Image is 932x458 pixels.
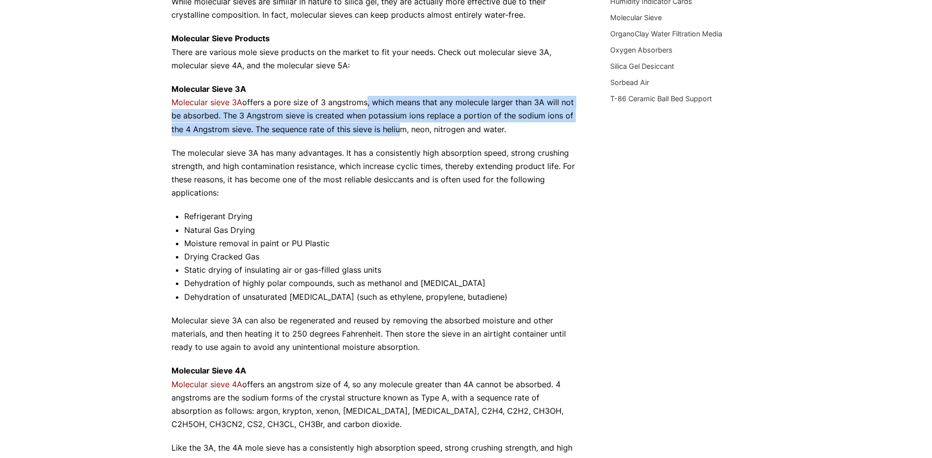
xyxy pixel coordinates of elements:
a: Oxygen Absorbers [610,46,673,54]
a: Silica Gel Desiccant [610,62,674,70]
li: Natural Gas Drying [184,224,581,237]
p: The molecular sieve 3A has many advantages. It has a consistently high absorption speed, strong c... [171,146,581,200]
p: offers an angstrom size of 4, so any molecule greater than 4A cannot be absorbed. 4 angstroms are... [171,364,581,431]
p: Molecular sieve 3A can also be regenerated and reused by removing the absorbed moisture and other... [171,314,581,354]
strong: Molecular Sieve 3A [171,84,246,94]
strong: Molecular Sieve Products [171,33,270,43]
li: Dehydration of highly polar compounds, such as methanol and [MEDICAL_DATA] [184,277,581,290]
a: Molecular Sieve [610,13,662,22]
li: Refrigerant Drying [184,210,581,223]
li: Moisture removal in paint or PU Plastic [184,237,581,250]
a: OrganoClay Water Filtration Media [610,29,722,38]
p: There are various mole sieve products on the market to fit your needs. Check out molecular sieve ... [171,32,581,72]
a: Molecular sieve 4A [171,379,242,389]
li: Static drying of insulating air or gas-filled glass units [184,263,581,277]
li: Dehydration of unsaturated [MEDICAL_DATA] (such as ethylene, propylene, butadiene) [184,290,581,304]
li: Drying Cracked Gas [184,250,581,263]
a: Molecular sieve 3A [171,97,242,107]
a: Sorbead Air [610,78,649,86]
strong: Molecular Sieve 4A [171,366,246,375]
a: T-86 Ceramic Ball Bed Support [610,94,712,103]
p: offers a pore size of 3 angstroms, which means that any molecule larger than 3A will not be absor... [171,83,581,136]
